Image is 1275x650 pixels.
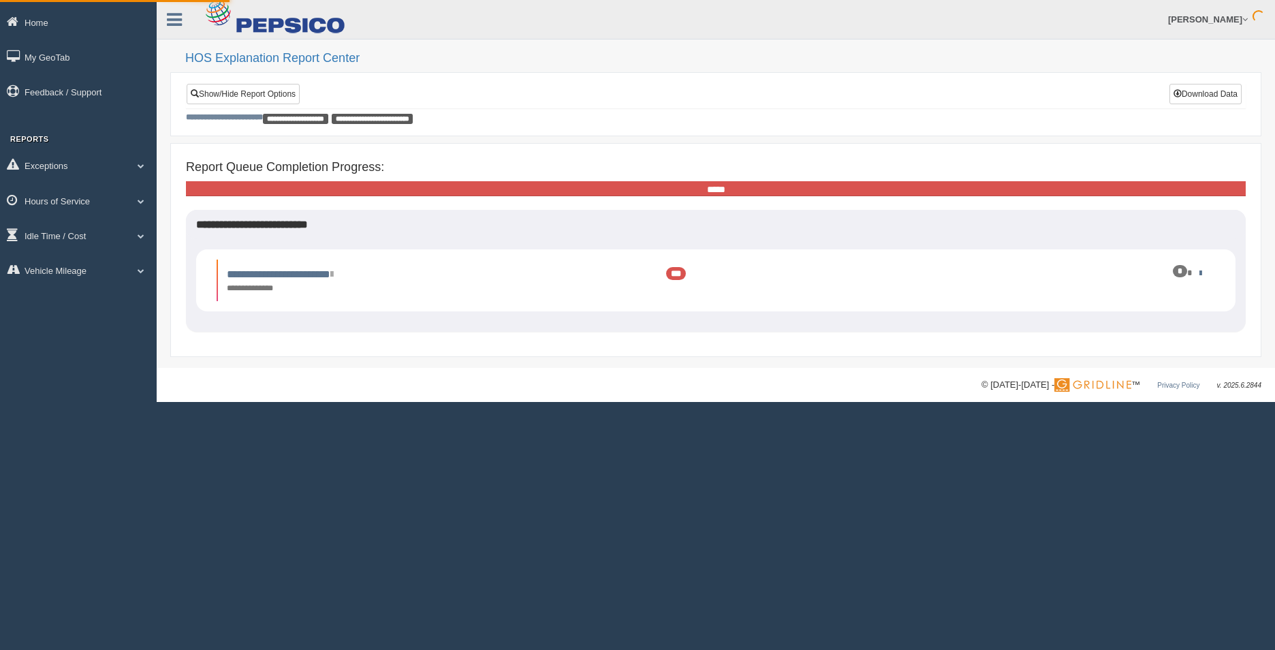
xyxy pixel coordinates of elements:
[1169,84,1242,104] button: Download Data
[217,260,1215,301] li: Expand
[187,84,300,104] a: Show/Hide Report Options
[981,378,1261,392] div: © [DATE]-[DATE] - ™
[1054,378,1131,392] img: Gridline
[185,52,1261,65] h2: HOS Explanation Report Center
[1217,382,1261,389] span: v. 2025.6.2844
[186,161,1246,174] h4: Report Queue Completion Progress:
[1157,382,1199,389] a: Privacy Policy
